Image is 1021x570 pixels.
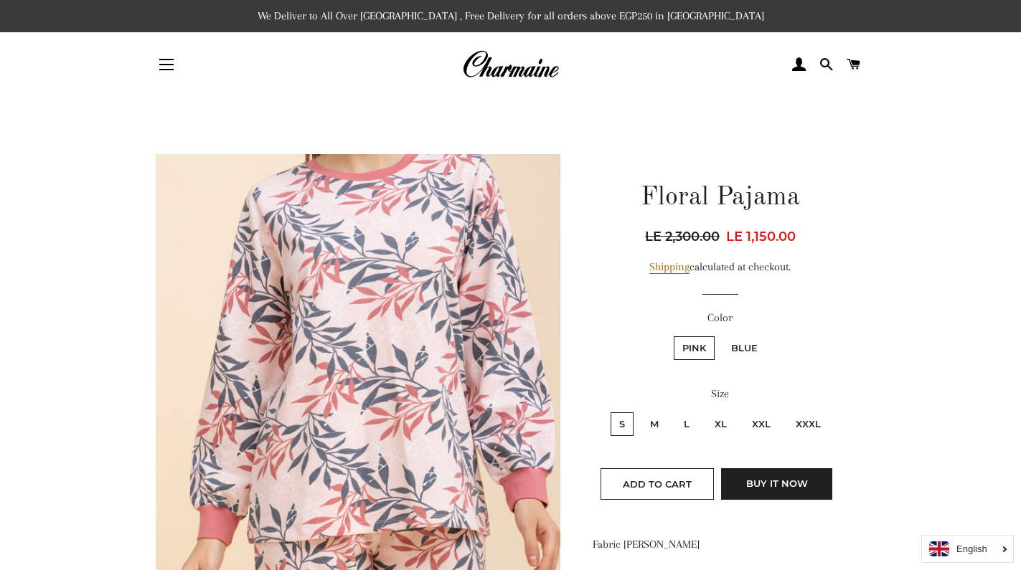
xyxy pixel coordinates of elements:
label: S [611,412,634,436]
button: Buy it now [721,468,832,500]
span: LE 2,300.00 [645,227,723,247]
p: Fabric [PERSON_NAME] [593,536,847,554]
span: Add to Cart [623,478,692,490]
i: English [956,544,987,554]
a: English [929,541,1006,556]
label: Blue [723,336,766,360]
label: Size [593,385,847,403]
button: Add to Cart [601,468,714,500]
div: calculated at checkout. [593,258,847,276]
img: Charmaine Egypt [462,49,559,80]
span: LE 1,150.00 [726,229,796,244]
label: Color [593,309,847,327]
label: L [675,412,698,436]
a: Shipping [649,260,690,274]
label: XXL [743,412,779,436]
label: XXXL [787,412,829,436]
label: M [641,412,667,436]
h1: Floral Pajama [593,180,847,216]
label: Pink [674,336,715,360]
label: XL [706,412,735,436]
